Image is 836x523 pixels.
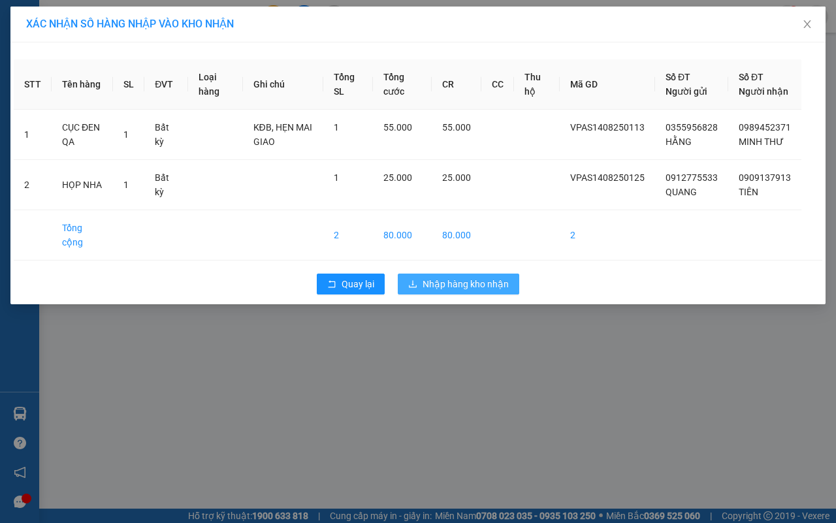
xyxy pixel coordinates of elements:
[666,172,718,183] span: 0912775533
[739,172,791,183] span: 0909137913
[383,172,412,183] span: 25.000
[666,72,690,82] span: Số ĐT
[373,210,432,261] td: 80.000
[739,187,758,197] span: TIÊN
[432,59,481,110] th: CR
[14,59,52,110] th: STT
[442,122,471,133] span: 55.000
[144,160,188,210] td: Bất kỳ
[123,180,129,190] span: 1
[253,122,312,147] span: KĐB, HẸN MAI GIAO
[383,122,412,133] span: 55.000
[243,59,323,110] th: Ghi chú
[423,277,509,291] span: Nhập hàng kho nhận
[789,7,826,43] button: Close
[188,59,242,110] th: Loại hàng
[5,8,63,65] img: logo
[398,274,519,294] button: downloadNhập hàng kho nhận
[739,86,788,97] span: Người nhận
[323,59,373,110] th: Tổng SL
[570,122,645,133] span: VPAS1408250113
[739,122,791,133] span: 0989452371
[334,122,339,133] span: 1
[408,279,417,290] span: download
[334,172,339,183] span: 1
[103,7,179,18] strong: ĐỒNG PHƯỚC
[560,59,655,110] th: Mã GD
[514,59,560,110] th: Thu hộ
[4,84,137,92] span: [PERSON_NAME]:
[52,59,113,110] th: Tên hàng
[666,122,718,133] span: 0355956828
[342,277,374,291] span: Quay lại
[113,59,144,110] th: SL
[144,110,188,160] td: Bất kỳ
[442,172,471,183] span: 25.000
[739,72,764,82] span: Số ĐT
[666,136,692,147] span: HẰNG
[432,210,481,261] td: 80.000
[560,210,655,261] td: 2
[103,58,160,66] span: Hotline: 19001152
[52,210,113,261] td: Tổng cộng
[317,274,385,294] button: rollbackQuay lại
[103,21,176,37] span: Bến xe [GEOGRAPHIC_DATA]
[29,95,80,103] span: 07:25:28 [DATE]
[14,160,52,210] td: 2
[373,59,432,110] th: Tổng cước
[570,172,645,183] span: VPAS1408250125
[666,86,707,97] span: Người gửi
[14,110,52,160] td: 1
[327,279,336,290] span: rollback
[123,129,129,140] span: 1
[52,110,113,160] td: CỤC ĐEN QA
[481,59,514,110] th: CC
[4,95,80,103] span: In ngày:
[103,39,180,55] span: 01 Võ Văn Truyện, KP.1, Phường 2
[65,83,137,93] span: VPCT1508250001
[26,18,234,30] span: XÁC NHẬN SỐ HÀNG NHẬP VÀO KHO NHẬN
[739,136,784,147] span: MINH THƯ
[323,210,373,261] td: 2
[52,160,113,210] td: HỌP NHA
[35,71,160,81] span: -----------------------------------------
[144,59,188,110] th: ĐVT
[666,187,697,197] span: QUANG
[802,19,812,29] span: close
